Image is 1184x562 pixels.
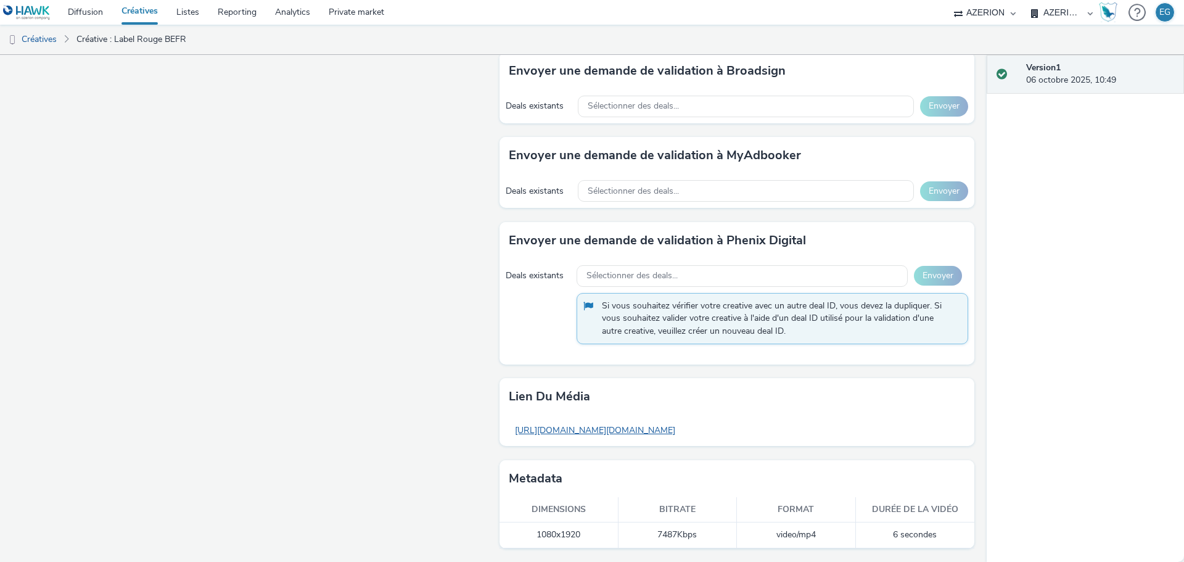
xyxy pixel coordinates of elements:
div: EG [1159,3,1170,22]
span: Sélectionner des deals... [588,186,679,197]
button: Envoyer [920,96,968,116]
button: Envoyer [914,266,962,286]
strong: Version 1 [1026,62,1061,73]
button: Envoyer [920,181,968,201]
div: Deals existants [506,185,572,197]
span: Si vous souhaitez vérifier votre creative avec un autre deal ID, vous devez la dupliquer. Si vous... [602,300,955,337]
h3: Envoyer une demande de validation à Phenix Digital [509,231,806,250]
td: video/mp4 [737,523,856,548]
img: Hawk Academy [1099,2,1117,22]
th: Bitrate [619,497,738,523]
img: undefined Logo [3,5,51,20]
div: Deals existants [506,100,572,112]
h3: Metadata [509,469,562,488]
h3: Envoyer une demande de validation à MyAdbooker [509,146,801,165]
th: Format [737,497,856,523]
h3: Envoyer une demande de validation à Broadsign [509,62,786,80]
div: 06 octobre 2025, 10:49 [1026,62,1174,87]
div: Deals existants [506,270,570,282]
th: Dimensions [499,497,619,523]
th: Durée de la vidéo [856,497,975,523]
h3: Lien du média [509,387,590,406]
span: Sélectionner des deals... [586,271,678,281]
a: Créative : Label Rouge BEFR [70,25,192,54]
span: Sélectionner des deals... [588,101,679,112]
td: 6 secondes [856,523,975,548]
td: 1080x1920 [499,523,619,548]
td: 7487 Kbps [619,523,738,548]
a: [URL][DOMAIN_NAME][DOMAIN_NAME] [509,418,681,442]
img: dooh [6,34,18,46]
a: Hawk Academy [1099,2,1122,22]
